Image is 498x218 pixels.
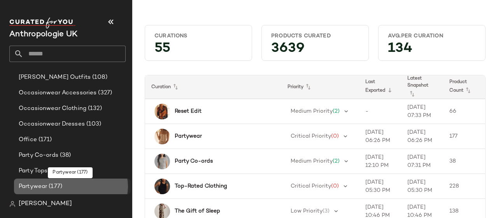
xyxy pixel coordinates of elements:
td: [DATE] 07:31 PM [401,149,443,174]
div: Curations [154,32,242,40]
span: (3) [323,208,330,214]
th: Priority [281,75,359,99]
div: 55 [148,43,249,57]
td: 177 [443,124,485,149]
td: [DATE] 12:10 PM [359,149,401,174]
span: Critical Priority [291,133,331,139]
span: (0) [331,133,339,139]
span: Medium Priority [291,158,333,164]
span: (103) [85,120,102,129]
span: Occasionwear Dresses [19,120,85,129]
div: 3639 [265,43,365,57]
th: Product Count [443,75,485,99]
img: 4140838880060_001_b [154,179,170,194]
span: (0) [331,183,339,189]
span: Party Tops [19,167,47,175]
td: - [359,99,401,124]
span: (171) [37,135,52,144]
span: (2) [333,158,340,164]
td: 66 [443,99,485,124]
span: (75) [47,167,60,175]
span: Partywear [19,182,47,191]
img: 4141972460007_041_b [154,104,170,119]
span: Party Co-ords [19,151,58,160]
img: svg%3e [9,201,16,207]
span: Critical Priority [291,183,331,189]
td: [DATE] 06:26 PM [401,124,443,149]
th: Curation [145,75,281,99]
td: 228 [443,174,485,199]
img: cfy_white_logo.C9jOOHJF.svg [9,18,75,28]
span: Occasionwear Clothing [19,104,86,113]
b: The Gift of Sleep [175,207,220,215]
span: Medium Priority [291,108,333,114]
div: Avg.per Curation [388,32,476,40]
span: Current Company Name [9,30,77,39]
th: Last Exported [359,75,401,99]
b: Party Co-ords [175,157,213,165]
td: 38 [443,149,485,174]
span: (2) [333,108,340,114]
td: [DATE] 07:33 PM [401,99,443,124]
div: 134 [382,43,482,57]
td: [DATE] 05:30 PM [359,174,401,199]
img: 4140957990035_011_b [154,129,170,144]
span: Occasionwear Accessories [19,89,96,97]
span: [PERSON_NAME] [19,199,72,209]
span: (177) [47,182,62,191]
div: Products Curated [271,32,359,40]
span: (108) [91,73,107,82]
span: (327) [96,89,112,97]
b: Reset Edit [175,107,202,115]
b: Partywear [175,132,202,140]
td: [DATE] 05:30 PM [401,174,443,199]
img: 4112346380097_007_b [154,154,170,169]
span: [PERSON_NAME] Outfits [19,73,91,82]
span: (38) [58,151,71,160]
span: Low Priority [291,208,323,214]
span: (132) [86,104,102,113]
span: Office [19,135,37,144]
th: Latest Snapshot [401,75,443,99]
b: Top-Rated Clothing [175,182,227,190]
td: [DATE] 06:26 PM [359,124,401,149]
